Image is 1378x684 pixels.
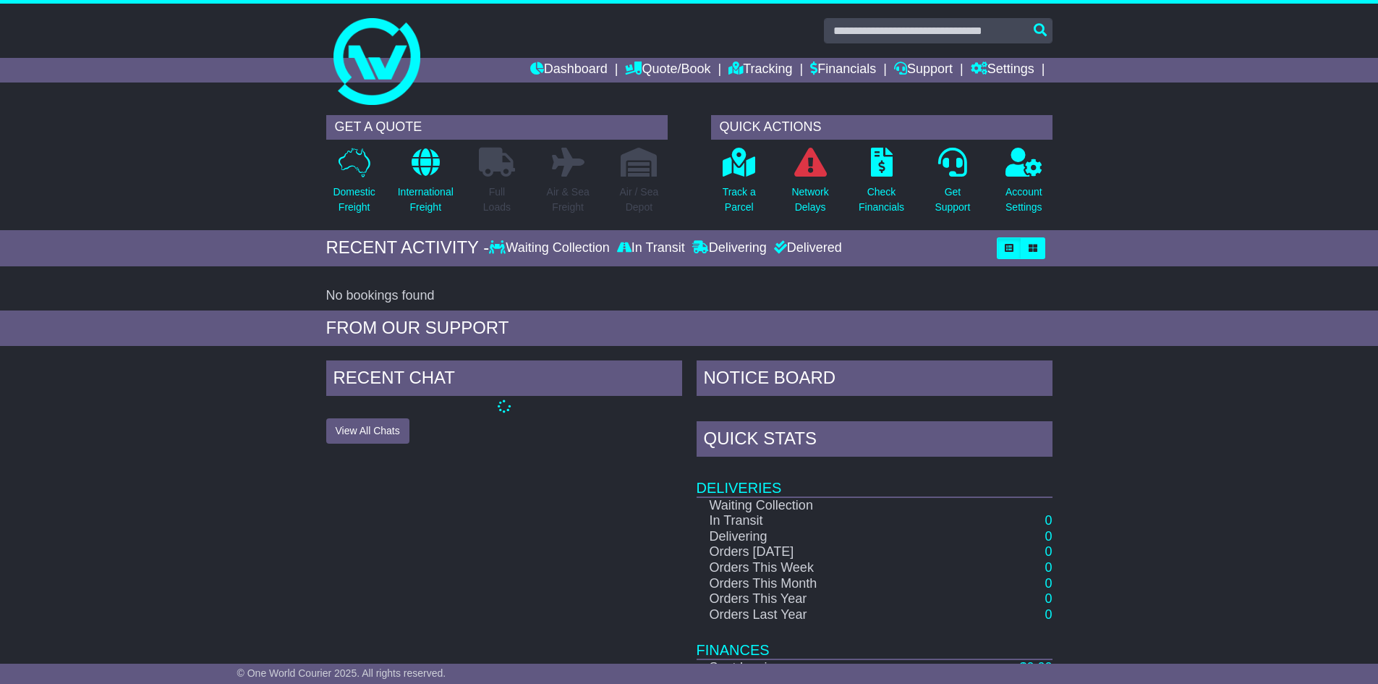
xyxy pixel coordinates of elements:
[689,240,770,256] div: Delivering
[858,147,905,223] a: CheckFinancials
[489,240,613,256] div: Waiting Collection
[935,185,970,215] p: Get Support
[326,318,1052,339] div: FROM OUR SUPPORT
[697,622,1052,659] td: Finances
[697,421,1052,460] div: Quick Stats
[1026,660,1052,675] span: 0.00
[711,115,1052,140] div: QUICK ACTIONS
[697,497,955,514] td: Waiting Collection
[697,529,955,545] td: Delivering
[326,418,409,444] button: View All Chats
[894,58,953,83] a: Support
[791,147,829,223] a: NetworkDelays
[971,58,1034,83] a: Settings
[697,513,955,529] td: In Transit
[326,237,490,258] div: RECENT ACTIVITY -
[1045,591,1052,606] a: 0
[620,185,659,215] p: Air / Sea Depot
[697,544,955,560] td: Orders [DATE]
[697,576,955,592] td: Orders This Month
[479,185,515,215] p: Full Loads
[697,607,955,623] td: Orders Last Year
[625,58,710,83] a: Quote/Book
[697,460,1052,497] td: Deliveries
[770,240,842,256] div: Delivered
[1045,560,1052,575] a: 0
[791,185,828,215] p: Network Delays
[1045,607,1052,622] a: 0
[613,240,689,256] div: In Transit
[722,147,757,223] a: Track aParcel
[397,147,454,223] a: InternationalFreight
[1045,513,1052,528] a: 0
[237,667,446,679] span: © One World Courier 2025. All rights reserved.
[1005,147,1043,223] a: AccountSettings
[1045,529,1052,544] a: 0
[859,185,904,215] p: Check Financials
[723,185,756,215] p: Track a Parcel
[697,360,1052,400] div: NOTICE BOARD
[398,185,454,215] p: International Freight
[697,560,955,576] td: Orders This Week
[326,115,668,140] div: GET A QUOTE
[1005,185,1042,215] p: Account Settings
[697,591,955,607] td: Orders This Year
[1045,544,1052,559] a: 0
[697,659,955,676] td: Sent Invoices
[810,58,876,83] a: Financials
[547,185,590,215] p: Air & Sea Freight
[332,147,375,223] a: DomesticFreight
[728,58,792,83] a: Tracking
[1019,660,1052,675] a: $0.00
[934,147,971,223] a: GetSupport
[326,360,682,400] div: RECENT CHAT
[530,58,608,83] a: Dashboard
[1045,576,1052,591] a: 0
[333,185,375,215] p: Domestic Freight
[326,288,1052,304] div: No bookings found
